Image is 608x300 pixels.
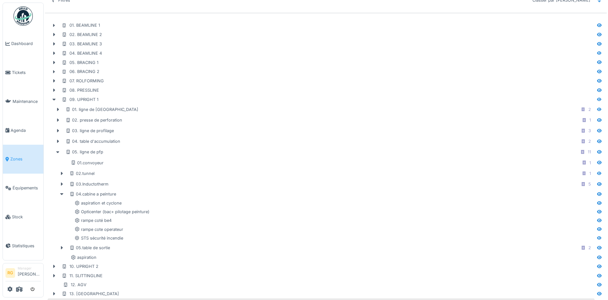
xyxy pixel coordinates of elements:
div: 03.Inductotherm [69,181,108,187]
div: 13. [GEOGRAPHIC_DATA] [62,291,119,297]
div: 1 [589,117,591,123]
div: aspiration [71,254,96,260]
div: 05.table de sortie [69,245,110,251]
span: Dashboard [11,41,41,47]
div: STS sécurité incendie [75,235,123,241]
div: 11 [588,149,591,155]
div: 01. BEAMLINE 1 [62,22,100,28]
div: 10. UPRIGHT 2 [62,263,98,269]
div: 03. ligne de profilage [66,128,114,134]
a: Maintenance [3,87,43,116]
div: 01. ligne de [GEOGRAPHIC_DATA] [66,106,138,113]
a: Dashboard [3,29,43,58]
div: aspiration et cyclone [75,200,122,206]
div: 01.convoyeur [71,160,104,166]
div: 02. presse de perforation [66,117,122,123]
div: 08. PRESSLINE [62,87,99,93]
a: Agenda [3,116,43,145]
div: Manager [18,266,41,271]
div: 02.tunnel [69,170,95,177]
span: Maintenance [13,98,41,105]
div: Opticenter (bac+ pilotage peinture) [75,209,150,215]
a: RG Manager[PERSON_NAME] [5,266,41,281]
div: 2 [588,138,591,144]
div: 3 [588,128,591,134]
a: Tickets [3,58,43,87]
a: Statistiques [3,231,43,260]
span: Zones [10,156,41,162]
span: Statistiques [12,243,41,249]
div: 12. AGV [63,282,86,288]
div: rampe cote operateur [75,226,123,232]
div: 02. BEAMLINE 2 [62,32,102,38]
div: 04. BEAMLINE 4 [62,50,102,56]
img: Badge_color-CXgf-gQk.svg [14,6,33,26]
span: Équipements [13,185,41,191]
span: Agenda [11,127,41,133]
a: Zones [3,145,43,174]
div: 06. BRACING 2 [62,68,99,75]
a: Stock [3,203,43,232]
div: 03. BEAMLINE 3 [62,41,102,47]
span: Tickets [12,69,41,76]
span: Stock [12,214,41,220]
div: 04. table d'accumulation [66,138,120,144]
div: 05. ligne de pfp [66,149,103,155]
div: rampe coté be4 [75,217,112,223]
div: 05. BRACING 1 [62,59,98,66]
div: 5 [588,181,591,187]
div: 1 [589,170,591,177]
div: 04.cabine a peinture [69,191,116,197]
div: 1 [589,160,591,166]
div: 09. UPRIGHT 1 [62,96,98,103]
div: 07. ROLFORMING [62,78,104,84]
div: 11. SLITTINGLINE [62,273,103,279]
li: [PERSON_NAME] [18,266,41,280]
a: Équipements [3,174,43,203]
div: 2 [588,245,591,251]
li: RG [5,268,15,278]
div: 2 [588,106,591,113]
